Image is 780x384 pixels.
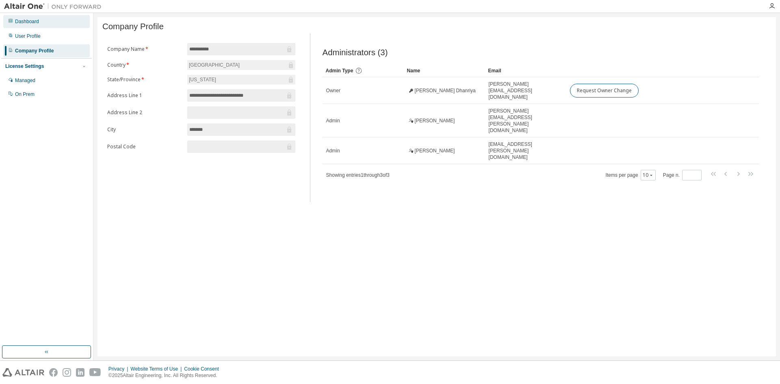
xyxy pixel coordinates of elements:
span: [PERSON_NAME] [415,117,455,124]
span: [PERSON_NAME][EMAIL_ADDRESS][DOMAIN_NAME] [489,81,563,100]
img: linkedin.svg [76,368,84,377]
div: Website Terms of Use [130,366,184,372]
div: [US_STATE] [188,75,217,84]
div: Privacy [108,366,130,372]
span: Company Profile [102,22,164,31]
span: Admin [326,117,340,124]
span: Admin Type [326,68,353,74]
div: [US_STATE] [187,75,295,85]
label: Address Line 2 [107,109,182,116]
span: Admin [326,148,340,154]
img: altair_logo.svg [2,368,44,377]
div: Cookie Consent [184,366,223,372]
span: Items per page [606,170,656,180]
label: Company Name [107,46,182,52]
p: © 2025 Altair Engineering, Inc. All Rights Reserved. [108,372,224,379]
span: [PERSON_NAME][EMAIL_ADDRESS][PERSON_NAME][DOMAIN_NAME] [489,108,563,134]
span: [PERSON_NAME] Dhanriya [415,87,476,94]
label: Postal Code [107,143,182,150]
div: License Settings [5,63,44,69]
img: youtube.svg [89,368,101,377]
label: City [107,126,182,133]
button: 10 [643,172,654,178]
div: Email [488,64,563,77]
span: Showing entries 1 through 3 of 3 [326,172,390,178]
span: [EMAIL_ADDRESS][PERSON_NAME][DOMAIN_NAME] [489,141,563,161]
div: On Prem [15,91,35,98]
label: State/Province [107,76,182,83]
img: Altair One [4,2,106,11]
img: instagram.svg [63,368,71,377]
div: Managed [15,77,35,84]
div: [GEOGRAPHIC_DATA] [188,61,241,69]
div: Name [407,64,482,77]
button: Request Owner Change [570,84,639,98]
div: [GEOGRAPHIC_DATA] [187,60,295,70]
span: Administrators (3) [323,48,388,57]
span: [PERSON_NAME] [415,148,455,154]
div: User Profile [15,33,41,39]
span: Page n. [663,170,702,180]
img: facebook.svg [49,368,58,377]
div: Dashboard [15,18,39,25]
div: Company Profile [15,48,54,54]
label: Address Line 1 [107,92,182,99]
span: Owner [326,87,340,94]
label: Country [107,62,182,68]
